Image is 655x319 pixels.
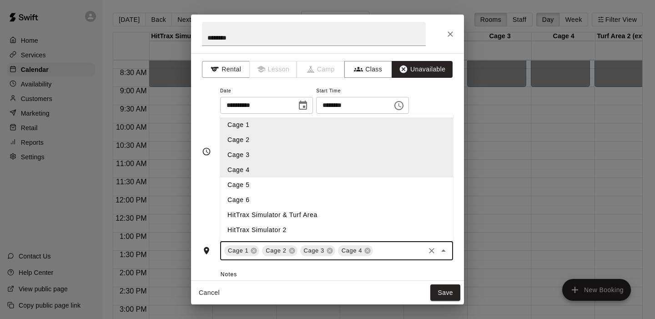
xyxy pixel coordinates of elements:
button: Clear [425,244,438,257]
button: Unavailable [392,61,453,78]
li: Cage 6 [220,192,453,208]
span: Lessons must be created in the Services page first [250,61,297,78]
li: Gym [220,238,453,253]
div: Cage 3 [300,245,335,256]
li: Cage 3 [220,147,453,162]
li: HitTrax Simulator & Turf Area [220,208,453,223]
li: Cage 5 [220,177,453,192]
li: HitTrax Simulator 2 [220,223,453,238]
div: Cage 4 [338,245,373,256]
button: Rental [202,61,250,78]
button: Choose time, selected time is 10:00 AM [390,96,408,115]
span: Date [220,85,313,97]
button: Close [437,244,450,257]
button: Cancel [195,284,224,301]
span: Cage 3 [300,246,328,255]
div: Cage 2 [262,245,297,256]
button: Close [442,26,458,42]
span: Camps can only be created in the Services page [297,61,345,78]
span: Cage 1 [224,246,252,255]
li: Cage 1 [220,117,453,132]
span: Notes [221,268,453,282]
span: Start Time [316,85,409,97]
button: Class [344,61,392,78]
svg: Timing [202,147,211,156]
svg: Rooms [202,246,211,255]
button: Save [430,284,460,301]
span: Cage 2 [262,246,290,255]
li: Cage 2 [220,132,453,147]
span: Cage 4 [338,246,366,255]
button: Choose date, selected date is Sep 13, 2025 [294,96,312,115]
li: Cage 4 [220,162,453,177]
div: Cage 1 [224,245,259,256]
